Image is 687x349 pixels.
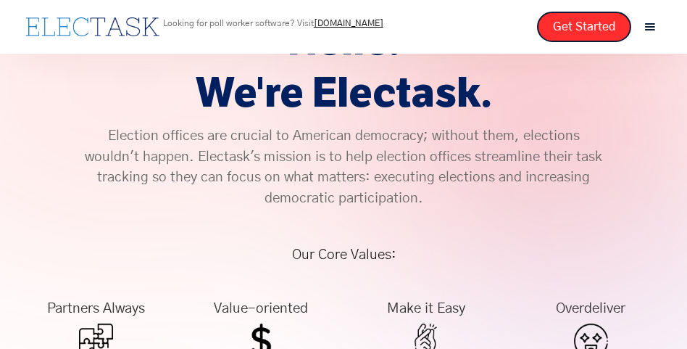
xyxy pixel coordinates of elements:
a: [DOMAIN_NAME] [314,19,383,28]
div: Value-oriented [186,302,336,316]
a: home [22,14,163,40]
div: Partners Always [21,302,172,316]
div: menu [635,12,665,42]
a: Get Started [537,12,631,42]
p: Looking for poll worker software? Visit [163,19,383,28]
div: Make it Easy [351,302,501,316]
div: Overdeliver [516,302,667,316]
h1: Our Core Values: [80,238,607,273]
p: Election offices are crucial to American democracy; without them, elections wouldn't happen. Elec... [80,126,607,209]
h1: Hello. We're Electask. [80,15,607,119]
